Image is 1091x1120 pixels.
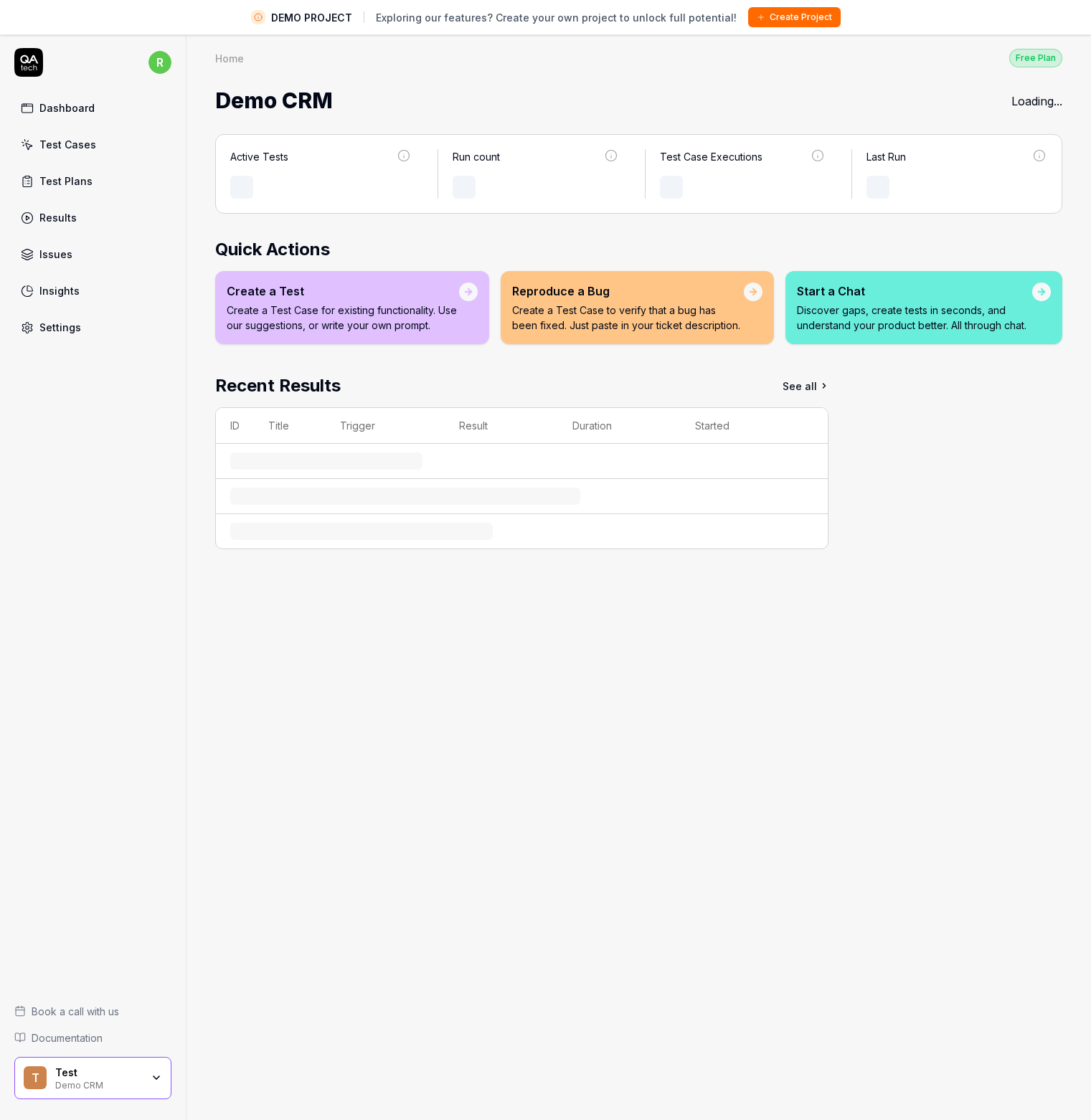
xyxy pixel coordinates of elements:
span: DEMO PROJECT [271,10,352,25]
h2: Quick Actions [215,237,1062,262]
a: Results [14,204,171,232]
div: Issues [39,247,72,262]
span: Exploring our features? Create your own project to unlock full potential! [376,10,737,25]
div: Settings [39,320,81,335]
span: T [24,1066,47,1089]
div: Run count [453,149,500,164]
a: See all [783,373,828,399]
a: Insights [14,277,171,305]
div: Insights [39,283,80,298]
span: Documentation [32,1030,103,1045]
button: Free Plan [1009,48,1062,67]
div: Free Plan [1009,49,1062,67]
th: ID [216,408,254,444]
div: Demo CRM [55,1078,141,1090]
div: Active Tests [230,149,288,164]
div: Dashboard [39,100,95,115]
button: Create Project [748,7,841,27]
div: Test [55,1066,141,1079]
a: Dashboard [14,94,171,122]
button: TTestDemo CRM [14,1057,171,1100]
div: Reproduce a Bug [512,283,744,300]
div: Test Cases [39,137,96,152]
a: Documentation [14,1030,171,1045]
th: Title [254,408,326,444]
span: Book a call with us [32,1004,119,1019]
p: Create a Test Case to verify that a bug has been fixed. Just paste in your ticket description. [512,303,744,333]
a: Book a call with us [14,1004,171,1019]
p: Discover gaps, create tests in seconds, and understand your product better. All through chat. [797,303,1032,333]
th: Result [445,408,558,444]
div: Results [39,210,77,225]
th: Trigger [326,408,445,444]
a: Test Plans [14,167,171,195]
th: Duration [558,408,681,444]
div: Home [215,51,244,65]
h2: Recent Results [215,373,341,399]
div: Last Run [866,149,906,164]
a: Settings [14,313,171,341]
div: Create a Test [227,283,459,300]
p: Create a Test Case for existing functionality. Use our suggestions, or write your own prompt. [227,303,459,333]
div: Test Plans [39,174,93,189]
div: Test Case Executions [660,149,762,164]
div: Start a Chat [797,283,1032,300]
div: Loading... [1011,92,1062,110]
span: r [148,51,171,74]
th: Started [681,408,799,444]
a: Issues [14,240,171,268]
a: Test Cases [14,130,171,158]
span: Demo CRM [215,82,333,120]
button: r [148,48,171,77]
